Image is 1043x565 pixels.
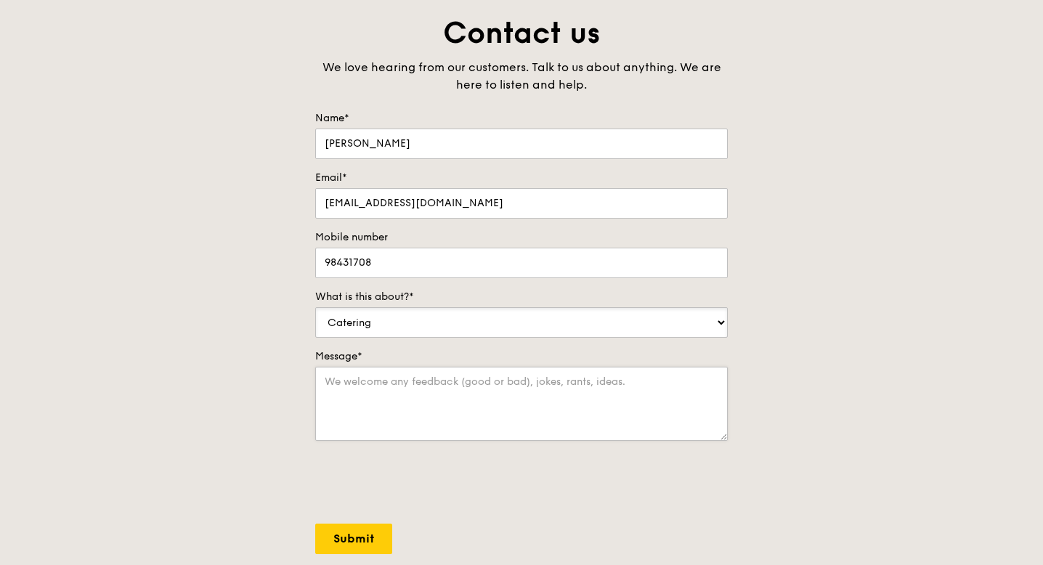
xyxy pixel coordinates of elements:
label: Mobile number [315,230,728,245]
label: Name* [315,111,728,126]
iframe: reCAPTCHA [315,455,536,512]
h1: Contact us [315,14,728,53]
input: Submit [315,524,392,554]
label: Message* [315,349,728,364]
label: Email* [315,171,728,185]
div: We love hearing from our customers. Talk to us about anything. We are here to listen and help. [315,59,728,94]
label: What is this about?* [315,290,728,304]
